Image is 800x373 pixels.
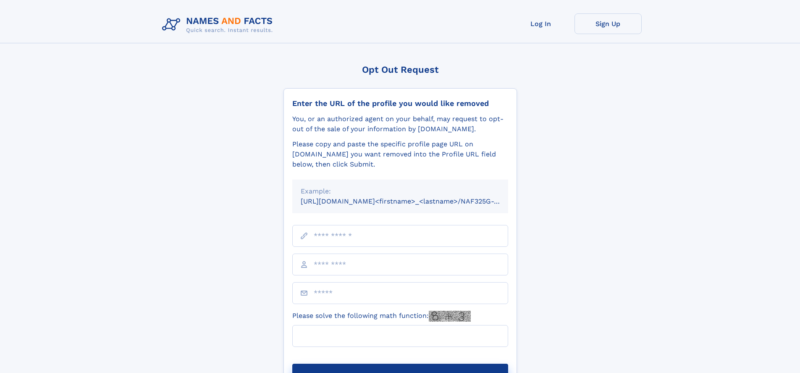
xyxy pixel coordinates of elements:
[292,99,508,108] div: Enter the URL of the profile you would like removed
[301,186,500,196] div: Example:
[292,311,471,322] label: Please solve the following math function:
[159,13,280,36] img: Logo Names and Facts
[301,197,524,205] small: [URL][DOMAIN_NAME]<firstname>_<lastname>/NAF325G-xxxxxxxx
[507,13,574,34] a: Log In
[574,13,642,34] a: Sign Up
[283,64,517,75] div: Opt Out Request
[292,114,508,134] div: You, or an authorized agent on your behalf, may request to opt-out of the sale of your informatio...
[292,139,508,169] div: Please copy and paste the specific profile page URL on [DOMAIN_NAME] you want removed into the Pr...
